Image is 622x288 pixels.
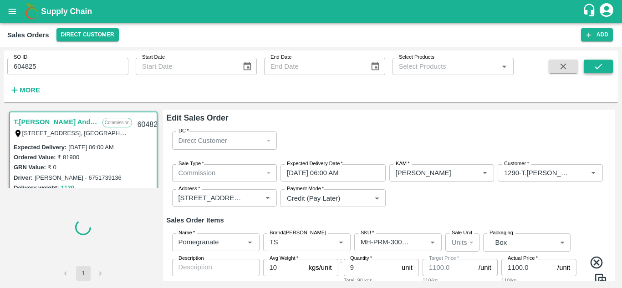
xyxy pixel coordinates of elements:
p: /unit [557,263,570,273]
button: page 1 [76,266,91,281]
button: Add [581,28,613,41]
button: Open [335,236,347,248]
div: customer-support [582,3,598,20]
label: GRN Value: [14,164,46,171]
input: Customer [500,167,573,179]
div: Total: 90 kgs [344,276,419,284]
input: 0.0 [263,259,305,276]
label: SO ID [14,54,27,61]
a: T.[PERSON_NAME] And Sons [14,116,98,128]
nav: pagination navigation [57,266,109,281]
div: account of current user [598,2,615,21]
label: Avg Weight [270,255,298,262]
p: Commission [102,118,132,127]
h6: Edit Sales Order [167,111,612,124]
b: Supply Chain [41,7,92,16]
button: Choose date [367,58,384,75]
input: Create Brand/Marka [266,236,321,248]
label: Start Date [142,54,165,61]
button: Open [498,61,510,72]
p: Credit (Pay Later) [287,193,340,203]
label: Select Products [399,54,434,61]
input: Choose date, selected date is Sep 18, 2025 [280,164,379,182]
label: Address [178,185,200,192]
button: Open [262,192,274,204]
label: Driver: [14,174,33,181]
label: Ordered Value: [14,154,56,161]
button: Choose date [239,58,256,75]
label: [STREET_ADDRESS], [GEOGRAPHIC_DATA], [GEOGRAPHIC_DATA], 221007, [GEOGRAPHIC_DATA] [22,129,299,136]
strong: Sales Order Items [167,217,224,224]
button: Open [479,167,491,179]
img: logo [23,2,41,20]
label: Expected Delivery Date [287,160,343,167]
strong: More [20,86,40,94]
p: kgs/unit [309,263,332,273]
p: /unit [479,263,491,273]
button: Open [587,167,599,179]
label: SKU [361,229,374,237]
button: open drawer [2,1,23,22]
label: Actual Price [508,255,538,262]
label: Payment Mode [287,185,324,192]
input: SKU [357,236,412,248]
label: End Date [270,54,291,61]
button: 1130 [61,183,74,193]
label: ₹ 81900 [57,154,79,161]
label: Brand/[PERSON_NAME] [270,229,326,237]
button: More [7,82,42,98]
label: Target Price [429,255,459,262]
input: Address [175,192,248,204]
a: Supply Chain [41,5,582,18]
label: Sale Type [178,160,204,167]
label: ₹ 0 [48,164,56,171]
label: Delivery weight: [14,184,59,191]
div: 604825 [132,114,167,136]
button: Open [427,236,438,248]
input: KAM [392,167,465,179]
input: Enter SO ID [7,58,128,75]
p: Direct Customer [178,136,227,146]
p: Units [452,237,467,248]
label: Packaging [489,229,513,237]
label: Description [178,255,204,262]
label: Sale Unit [452,229,472,237]
label: DC [178,127,189,135]
div: Sales Orders [7,29,49,41]
label: KAM [396,160,410,167]
button: Open [244,236,256,248]
input: 0.0 [344,259,398,276]
div: 110/kg [423,276,498,284]
label: Expected Delivery : [14,144,66,151]
p: Commission [178,168,216,178]
input: End Date [264,58,363,75]
input: Select Products [395,61,496,72]
label: Name [178,229,195,237]
label: [PERSON_NAME] - 6751739136 [35,174,122,181]
div: 110/kg [501,276,576,284]
p: Box [495,237,556,248]
label: [DATE] 06:00 AM [68,144,113,151]
input: Start Date [136,58,235,75]
label: Quantity [350,255,372,262]
label: Customer [504,160,529,167]
input: Name [175,236,230,248]
img: CloneIcon [594,273,607,286]
button: Select DC [56,28,119,41]
p: unit [402,263,413,273]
